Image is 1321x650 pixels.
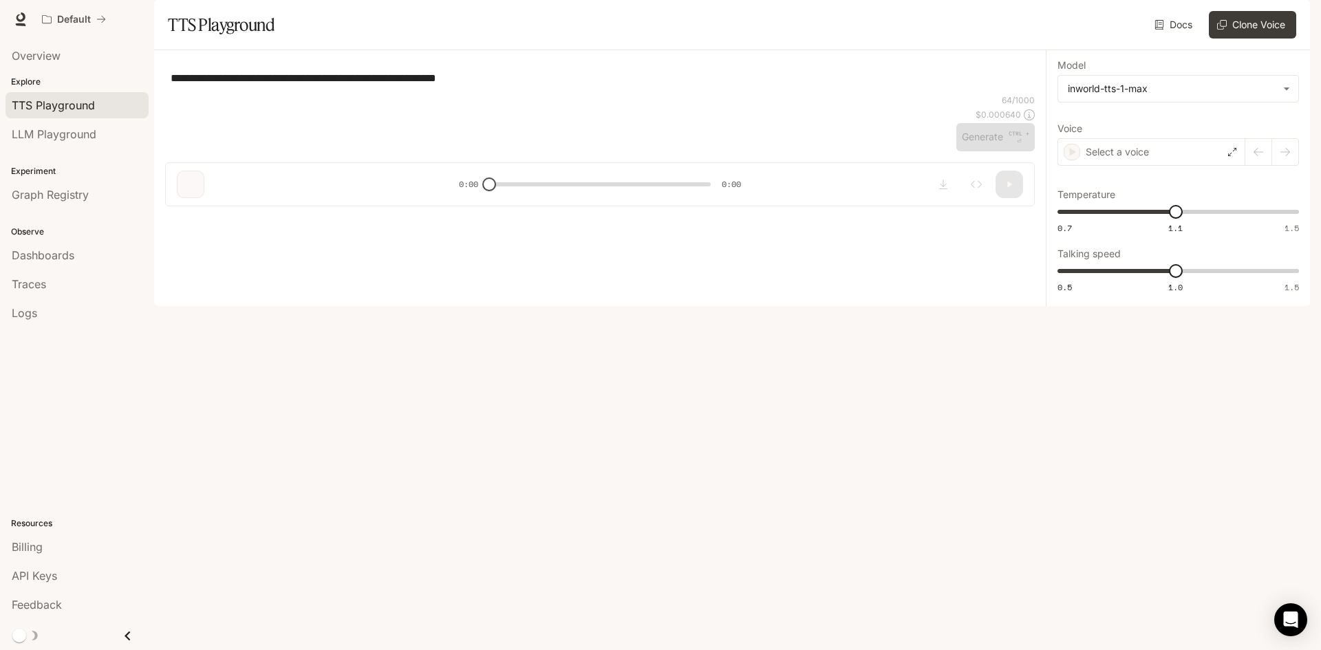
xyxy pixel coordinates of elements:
div: inworld-tts-1-max [1068,82,1276,96]
p: $ 0.000640 [976,109,1021,120]
span: 1.5 [1285,222,1299,234]
span: 1.1 [1168,222,1183,234]
div: Open Intercom Messenger [1274,603,1307,636]
p: Model [1057,61,1086,70]
p: 64 / 1000 [1002,94,1035,106]
button: Clone Voice [1209,11,1296,39]
a: Docs [1152,11,1198,39]
div: inworld-tts-1-max [1058,76,1298,102]
span: 1.5 [1285,281,1299,293]
span: 0.7 [1057,222,1072,234]
p: Temperature [1057,190,1115,199]
p: Default [57,14,91,25]
h1: TTS Playground [168,11,275,39]
p: Select a voice [1086,145,1149,159]
p: Voice [1057,124,1082,133]
span: 1.0 [1168,281,1183,293]
button: All workspaces [36,6,112,33]
span: 0.5 [1057,281,1072,293]
p: Talking speed [1057,249,1121,259]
